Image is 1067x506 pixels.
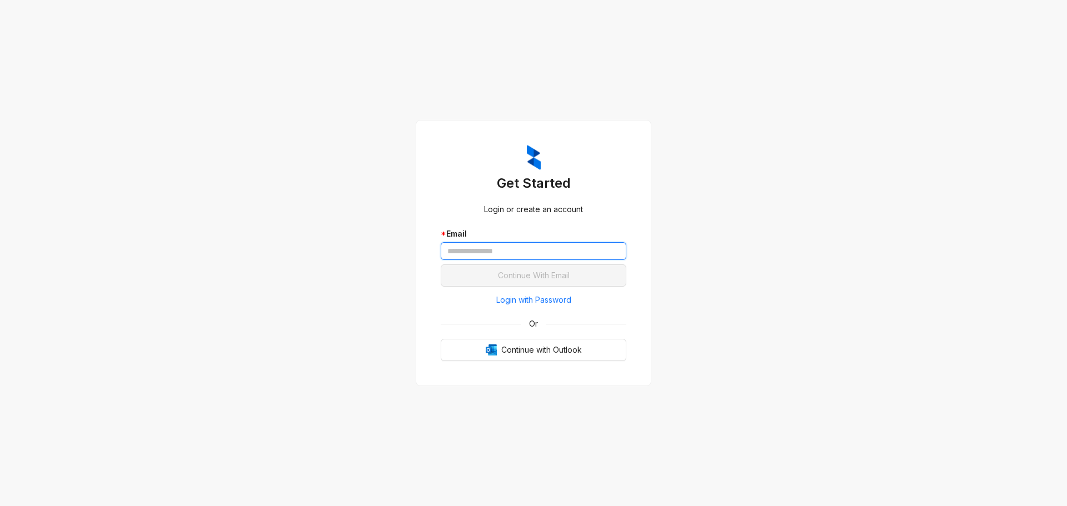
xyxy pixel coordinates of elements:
[441,291,626,309] button: Login with Password
[441,203,626,216] div: Login or create an account
[496,294,571,306] span: Login with Password
[441,228,626,240] div: Email
[521,318,546,330] span: Or
[441,339,626,361] button: OutlookContinue with Outlook
[486,344,497,355] img: Outlook
[527,145,541,171] img: ZumaIcon
[441,174,626,192] h3: Get Started
[501,344,582,356] span: Continue with Outlook
[441,264,626,287] button: Continue With Email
